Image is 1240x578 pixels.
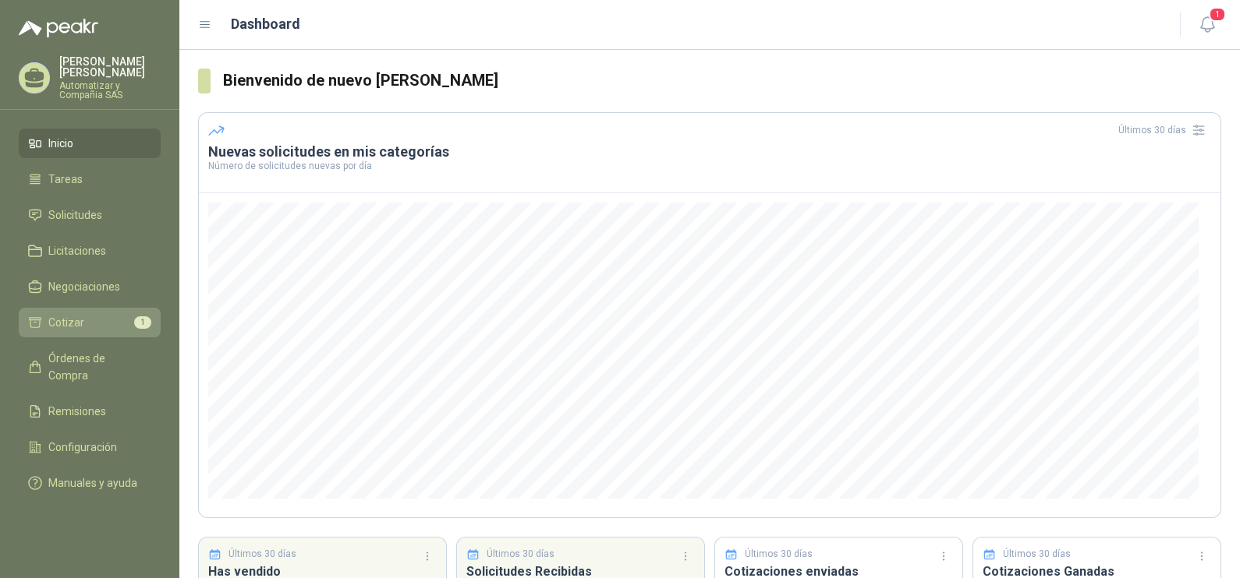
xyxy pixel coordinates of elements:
[208,161,1211,171] p: Número de solicitudes nuevas por día
[48,314,84,331] span: Cotizar
[48,242,106,259] span: Licitaciones
[1118,118,1211,143] div: Últimos 30 días
[48,403,106,420] span: Remisiones
[745,547,813,562] p: Últimos 30 días
[223,69,1221,93] h3: Bienvenido de nuevo [PERSON_NAME]
[19,308,161,337] a: Cotizar1
[59,81,161,100] p: Automatizar y Compañia SAS
[229,547,296,562] p: Últimos 30 días
[48,474,137,492] span: Manuales y ayuda
[1193,11,1221,39] button: 1
[19,19,98,37] img: Logo peakr
[19,344,161,390] a: Órdenes de Compra
[19,468,161,498] a: Manuales y ayuda
[1209,7,1226,22] span: 1
[48,278,120,295] span: Negociaciones
[19,432,161,462] a: Configuración
[19,396,161,426] a: Remisiones
[48,206,102,224] span: Solicitudes
[19,129,161,158] a: Inicio
[48,171,83,188] span: Tareas
[231,13,300,35] h1: Dashboard
[487,547,554,562] p: Últimos 30 días
[48,439,117,456] span: Configuración
[19,164,161,194] a: Tareas
[48,350,146,384] span: Órdenes de Compra
[208,143,1211,161] h3: Nuevas solicitudes en mis categorías
[48,135,73,152] span: Inicio
[19,272,161,301] a: Negociaciones
[134,316,151,329] span: 1
[19,200,161,230] a: Solicitudes
[1003,547,1071,562] p: Últimos 30 días
[59,56,161,78] p: [PERSON_NAME] [PERSON_NAME]
[19,236,161,266] a: Licitaciones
